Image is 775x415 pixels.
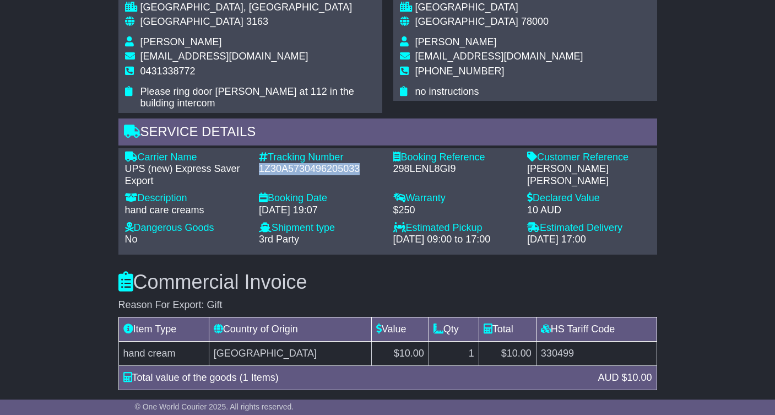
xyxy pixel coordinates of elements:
[393,163,517,175] div: 298LENL8GI9
[527,192,651,204] div: Declared Value
[140,36,222,47] span: [PERSON_NAME]
[118,370,593,385] div: Total value of the goods (1 Items)
[259,192,382,204] div: Booking Date
[259,152,382,164] div: Tracking Number
[415,66,505,77] span: [PHONE_NUMBER]
[393,222,517,234] div: Estimated Pickup
[415,2,583,14] div: [GEOGRAPHIC_DATA]
[125,222,248,234] div: Dangerous Goods
[118,118,657,148] div: Service Details
[371,317,429,341] td: Value
[415,36,497,47] span: [PERSON_NAME]
[527,152,651,164] div: Customer Reference
[393,234,517,246] div: [DATE] 09:00 to 17:00
[536,341,657,365] td: 330499
[521,16,549,27] span: 78000
[118,299,657,311] div: Reason For Export: Gift
[415,86,479,97] span: no instructions
[393,152,517,164] div: Booking Reference
[415,16,518,27] span: [GEOGRAPHIC_DATA]
[371,341,429,365] td: $10.00
[536,317,657,341] td: HS Tariff Code
[140,66,196,77] span: 0431338772
[125,204,248,217] div: hand care creams
[246,16,268,27] span: 3163
[209,317,371,341] td: Country of Origin
[527,222,651,234] div: Estimated Delivery
[125,192,248,204] div: Description
[125,152,248,164] div: Carrier Name
[140,86,354,109] span: Please ring door [PERSON_NAME] at 112 in the building intercom
[429,341,479,365] td: 1
[592,370,657,385] div: AUD $10.00
[479,317,536,341] td: Total
[259,234,299,245] span: 3rd Party
[393,192,517,204] div: Warranty
[140,51,308,62] span: [EMAIL_ADDRESS][DOMAIN_NAME]
[479,341,536,365] td: $10.00
[393,204,517,217] div: $250
[527,234,651,246] div: [DATE] 17:00
[118,317,209,341] td: Item Type
[209,341,371,365] td: [GEOGRAPHIC_DATA]
[125,163,248,187] div: UPS (new) Express Saver Export
[140,2,376,14] div: [GEOGRAPHIC_DATA], [GEOGRAPHIC_DATA]
[429,317,479,341] td: Qty
[527,204,651,217] div: 10 AUD
[259,163,382,175] div: 1Z30A5730496205033
[259,204,382,217] div: [DATE] 19:07
[118,271,657,293] h3: Commercial Invoice
[125,234,138,245] span: No
[527,163,651,187] div: [PERSON_NAME] [PERSON_NAME]
[140,16,243,27] span: [GEOGRAPHIC_DATA]
[259,222,382,234] div: Shipment type
[118,341,209,365] td: hand cream
[135,402,294,411] span: © One World Courier 2025. All rights reserved.
[415,51,583,62] span: [EMAIL_ADDRESS][DOMAIN_NAME]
